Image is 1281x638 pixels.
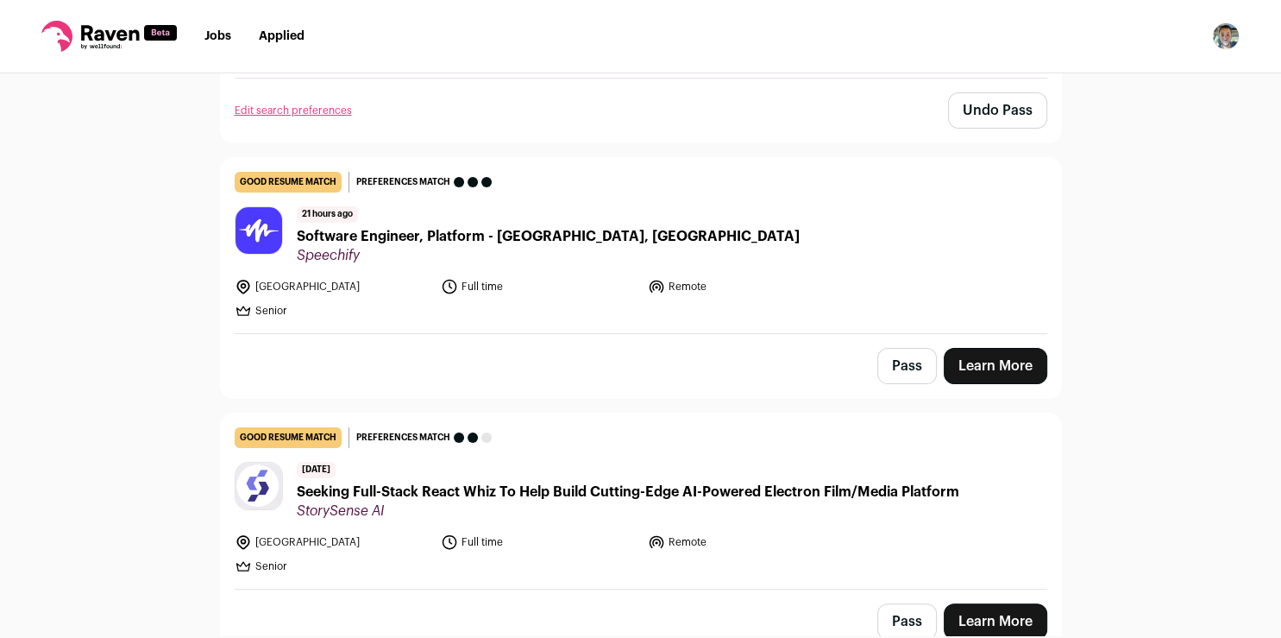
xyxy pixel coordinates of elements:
li: Full time [441,534,637,551]
div: good resume match [235,427,342,448]
span: Speechify [297,247,800,264]
a: good resume match Preferences match [DATE] Seeking Full-Stack React Whiz To Help Build Cutting-Ed... [221,414,1061,589]
span: Seeking Full-Stack React Whiz To Help Build Cutting-Edge AI-Powered Electron Film/Media Platform [297,482,959,502]
li: Full time [441,278,637,295]
a: Jobs [204,30,231,42]
img: 10639857-21fbc933ab2f35440e04c93302d0524a-medium_jpg.jpg [235,463,282,509]
li: Remote [648,278,845,295]
span: Preferences match [356,174,450,191]
img: 59b05ed76c69f6ff723abab124283dfa738d80037756823f9fc9e3f42b66bce3.jpg [235,207,282,254]
span: Software Engineer, Platform - [GEOGRAPHIC_DATA], [GEOGRAPHIC_DATA] [297,226,800,247]
button: Open dropdown [1212,22,1240,50]
img: 19917917-medium_jpg [1212,22,1240,50]
a: Learn More [944,348,1047,384]
span: Preferences match [356,429,450,446]
div: good resume match [235,172,342,193]
li: [GEOGRAPHIC_DATA] [235,534,431,551]
li: Senior [235,302,431,319]
span: 21 hours ago [297,206,358,223]
a: Edit search preferences [235,104,352,117]
a: Applied [259,30,305,42]
li: Senior [235,558,431,575]
button: Pass [877,348,937,384]
a: good resume match Preferences match 21 hours ago Software Engineer, Platform - [GEOGRAPHIC_DATA],... [221,158,1061,333]
li: Remote [648,534,845,551]
li: [GEOGRAPHIC_DATA] [235,278,431,295]
button: Undo Pass [948,92,1047,129]
span: StorySense AI [297,502,959,520]
span: [DATE] [297,462,336,478]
